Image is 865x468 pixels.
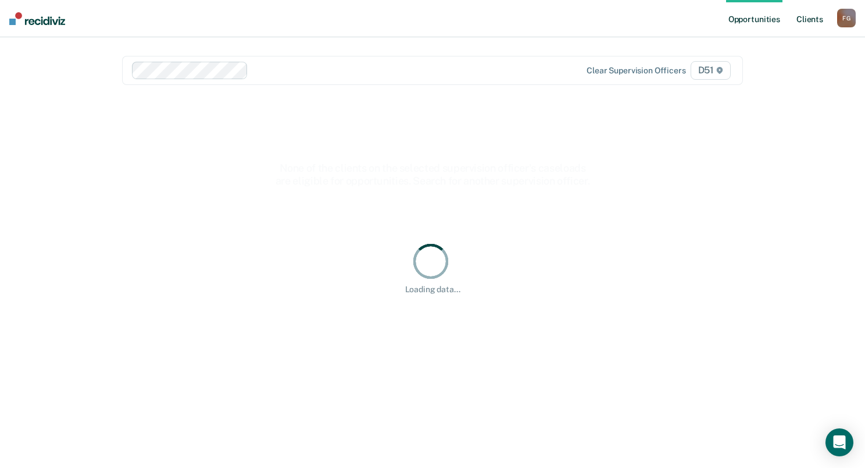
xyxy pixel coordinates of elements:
[837,9,856,27] div: F G
[691,61,731,80] span: D51
[825,428,853,456] div: Open Intercom Messenger
[9,12,65,25] img: Recidiviz
[837,9,856,27] button: FG
[587,66,685,76] div: Clear supervision officers
[405,285,460,295] div: Loading data...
